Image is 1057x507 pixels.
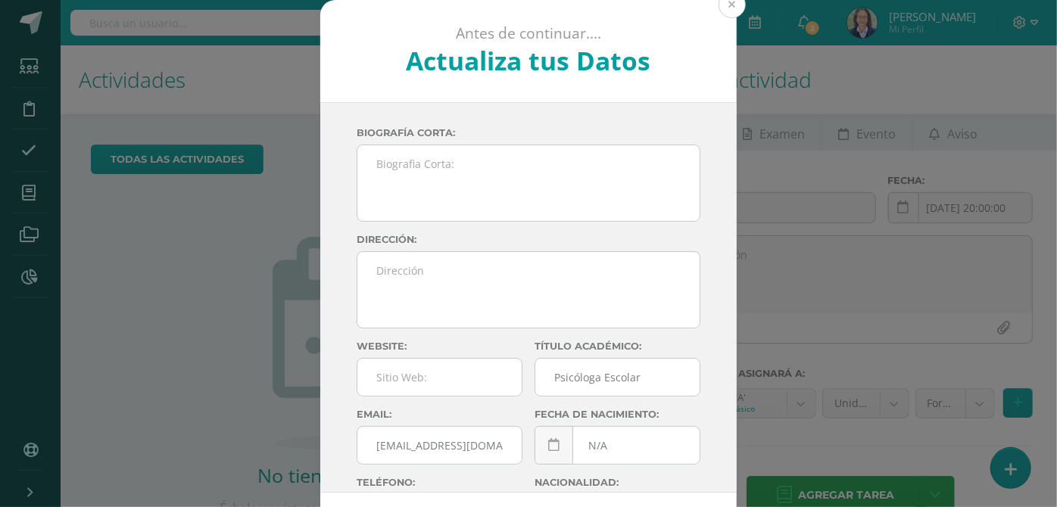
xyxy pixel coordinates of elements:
p: Antes de continuar.... [361,24,697,43]
label: Email: [357,409,522,420]
label: Título académico: [535,341,700,352]
label: Website: [357,341,522,352]
input: Titulo: [535,359,700,396]
label: Dirección: [357,234,700,245]
input: Correo Electronico: [357,427,522,464]
input: Fecha de Nacimiento: [535,427,700,464]
h2: Actualiza tus Datos [361,43,697,78]
label: Nacionalidad: [535,477,700,488]
label: Fecha de nacimiento: [535,409,700,420]
input: Sitio Web: [357,359,522,396]
label: Teléfono: [357,477,522,488]
label: Biografía corta: [357,127,700,138]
